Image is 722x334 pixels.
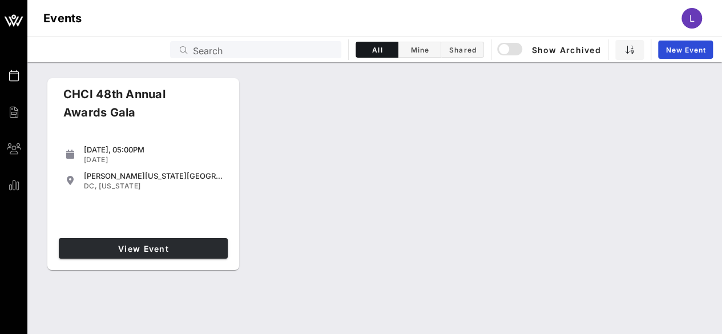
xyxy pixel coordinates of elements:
button: All [356,42,398,58]
span: View Event [63,244,223,253]
span: All [363,46,391,54]
div: [DATE] [84,155,223,164]
span: [US_STATE] [99,182,140,190]
span: L [689,13,695,24]
button: Show Archived [498,39,601,60]
span: DC, [84,182,97,190]
span: New Event [665,46,706,54]
h1: Events [43,9,82,27]
span: Shared [448,46,477,54]
span: Mine [405,46,434,54]
div: [DATE], 05:00PM [84,145,223,154]
div: CHCI 48th Annual Awards Gala [54,85,215,131]
span: Show Archived [499,43,600,57]
button: Shared [441,42,484,58]
div: L [681,8,702,29]
button: Mine [398,42,441,58]
a: View Event [59,238,228,259]
div: [PERSON_NAME][US_STATE][GEOGRAPHIC_DATA] [84,171,223,180]
a: New Event [658,41,713,59]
